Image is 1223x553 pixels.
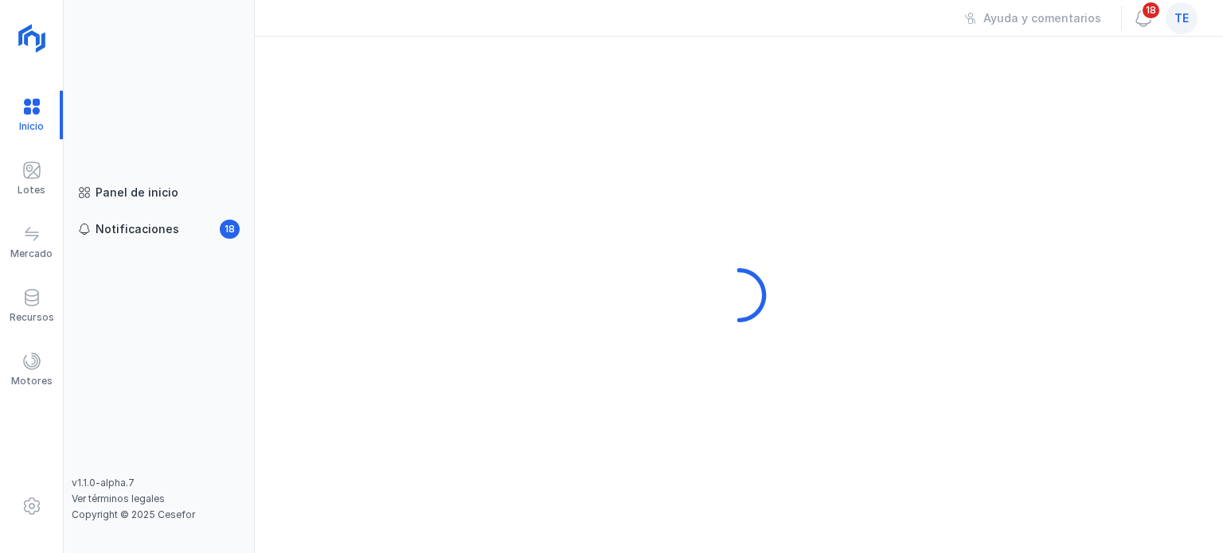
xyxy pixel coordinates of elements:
div: Mercado [10,247,53,260]
a: Ver términos legales [72,493,165,504]
span: 18 [1141,1,1161,20]
div: Lotes [18,184,45,197]
div: Copyright © 2025 Cesefor [72,508,246,521]
div: Notificaciones [96,221,179,237]
button: Ayuda y comentarios [954,5,1112,32]
div: v1.1.0-alpha.7 [72,477,246,489]
div: Panel de inicio [96,185,178,201]
a: Notificaciones18 [72,215,246,243]
a: Panel de inicio [72,178,246,207]
span: te [1174,10,1189,26]
div: Recursos [10,311,54,324]
div: Ayuda y comentarios [983,10,1101,26]
span: 18 [220,220,240,239]
div: Motores [11,375,53,387]
img: logoRight.svg [12,18,52,58]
